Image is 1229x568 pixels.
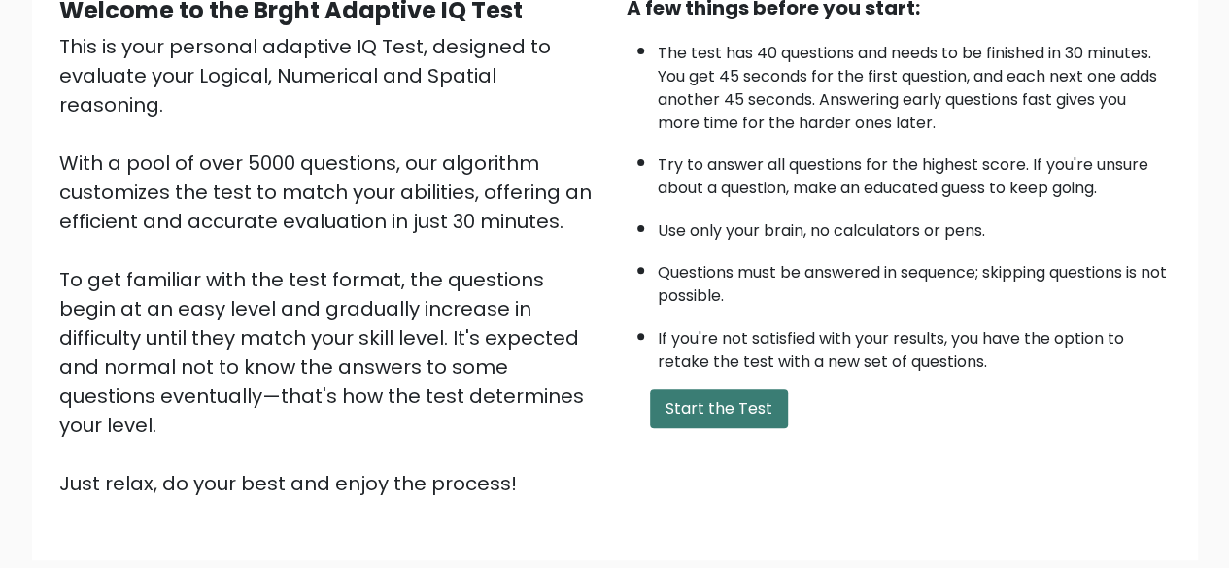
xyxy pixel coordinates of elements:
[650,389,788,428] button: Start the Test
[59,32,603,498] div: This is your personal adaptive IQ Test, designed to evaluate your Logical, Numerical and Spatial ...
[658,144,1171,200] li: Try to answer all questions for the highest score. If you're unsure about a question, make an edu...
[658,32,1171,135] li: The test has 40 questions and needs to be finished in 30 minutes. You get 45 seconds for the firs...
[658,317,1171,374] li: If you're not satisfied with your results, you have the option to retake the test with a new set ...
[658,251,1171,308] li: Questions must be answered in sequence; skipping questions is not possible.
[658,210,1171,243] li: Use only your brain, no calculators or pens.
